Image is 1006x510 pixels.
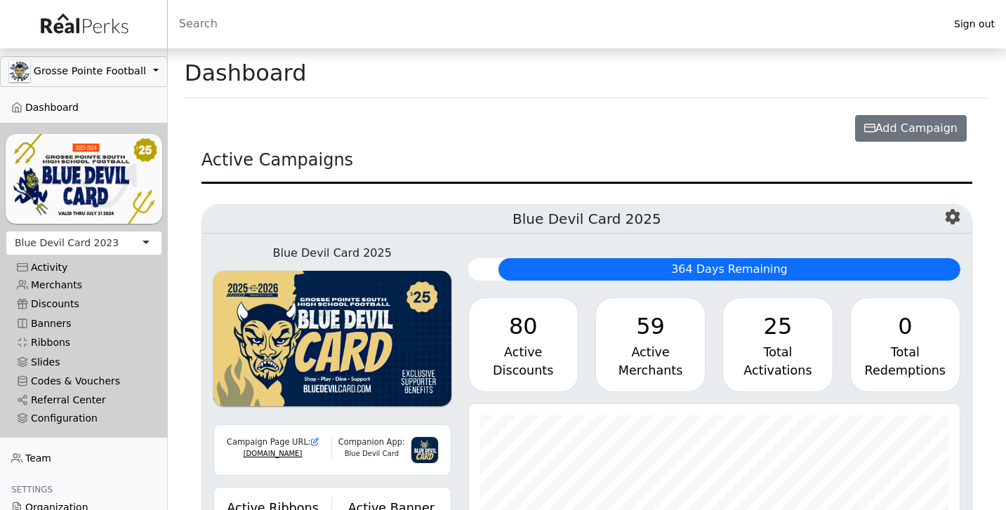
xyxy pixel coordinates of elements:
div: Activity [17,262,151,274]
a: [DOMAIN_NAME] [244,450,303,457]
h5: Blue Devil Card 2025 [202,205,972,234]
div: Active Campaigns [201,147,972,184]
a: Discounts [6,295,162,314]
span: Settings [11,485,53,495]
div: 80 [480,309,567,343]
div: Campaign Page URL: [223,436,323,448]
a: Sign out [943,15,1006,34]
a: Referral Center [6,391,162,410]
div: Discounts [480,361,567,380]
a: 59 Active Merchants [595,297,706,392]
div: Total [862,343,948,361]
img: GAa1zriJJmkmu1qRtUwg8x1nQwzlKm3DoqW9UgYl.jpg [9,61,30,82]
a: Ribbons [6,333,162,352]
div: Blue Devil Card 2023 [15,236,119,250]
div: Activations [734,361,821,380]
img: WvZzOez5OCqmO91hHZfJL7W2tJ07LbGMjwPPNJwI.png [213,271,451,407]
div: Redemptions [862,361,948,380]
div: Configuration [17,412,151,424]
div: Companion App: [332,436,411,448]
div: 0 [862,309,948,343]
div: Blue Devil Card [332,448,411,459]
img: YNIl3DAlDelxGQFo2L2ARBV2s5QDnXUOFwQF9zvk.png [6,134,162,223]
div: 25 [734,309,821,343]
a: Merchants [6,276,162,295]
button: Add Campaign [855,115,967,142]
div: Merchants [607,361,694,380]
a: 25 Total Activations [722,297,833,392]
div: Blue Devil Card 2025 [213,245,451,262]
div: Active [607,343,694,361]
a: Codes & Vouchers [6,372,162,391]
a: 80 Active Discounts [468,297,578,392]
a: Banners [6,314,162,333]
div: Active [480,343,567,361]
a: Slides [6,352,162,371]
div: 364 Days Remaining [498,258,960,281]
a: 0 Total Redemptions [850,297,960,392]
div: Total [734,343,821,361]
h1: Dashboard [185,60,307,86]
div: 59 [607,309,694,343]
img: real_perks_logo-01.svg [33,8,134,40]
input: Search [168,7,943,41]
img: 3g6IGvkLNUf97zVHvl5PqY3f2myTnJRpqDk2mpnC.png [411,436,438,464]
